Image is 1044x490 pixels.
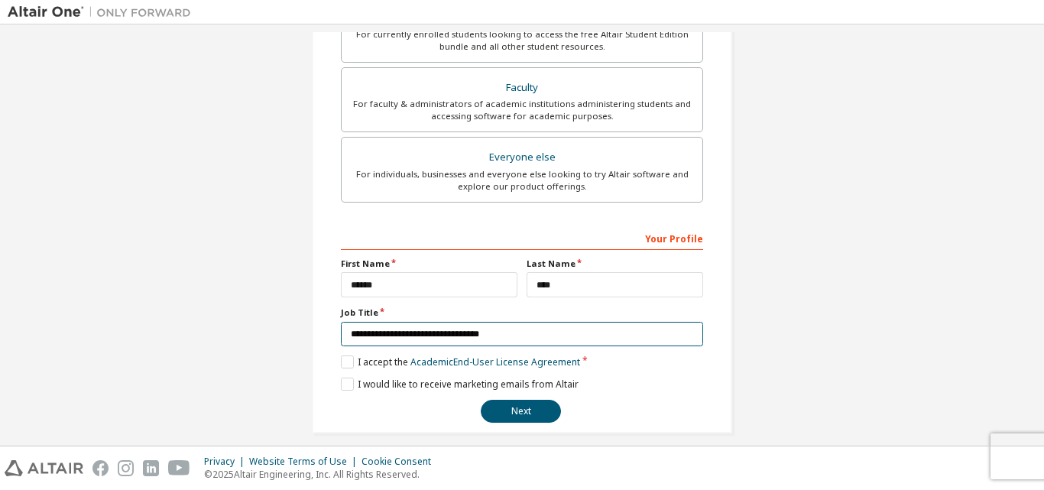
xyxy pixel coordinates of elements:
[118,460,134,476] img: instagram.svg
[362,456,440,468] div: Cookie Consent
[143,460,159,476] img: linkedin.svg
[351,77,693,99] div: Faculty
[204,456,249,468] div: Privacy
[341,378,579,391] label: I would like to receive marketing emails from Altair
[351,28,693,53] div: For currently enrolled students looking to access the free Altair Student Edition bundle and all ...
[351,147,693,168] div: Everyone else
[92,460,109,476] img: facebook.svg
[341,355,580,368] label: I accept the
[351,168,693,193] div: For individuals, businesses and everyone else looking to try Altair software and explore our prod...
[341,258,517,270] label: First Name
[351,98,693,122] div: For faculty & administrators of academic institutions administering students and accessing softwa...
[8,5,199,20] img: Altair One
[168,460,190,476] img: youtube.svg
[249,456,362,468] div: Website Terms of Use
[527,258,703,270] label: Last Name
[341,307,703,319] label: Job Title
[481,400,561,423] button: Next
[204,468,440,481] p: © 2025 Altair Engineering, Inc. All Rights Reserved.
[341,226,703,250] div: Your Profile
[410,355,580,368] a: Academic End-User License Agreement
[5,460,83,476] img: altair_logo.svg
